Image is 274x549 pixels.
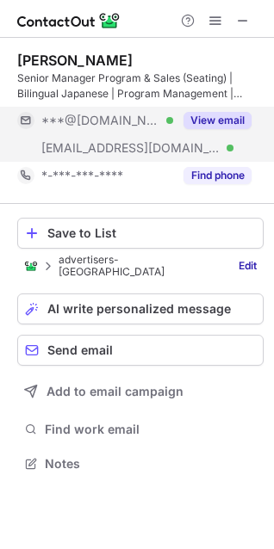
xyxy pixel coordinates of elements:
[17,417,264,441] button: Find work email
[232,257,264,274] a: Edit
[41,113,160,128] span: ***@[DOMAIN_NAME]
[17,52,133,69] div: [PERSON_NAME]
[184,112,252,129] button: Reveal Button
[45,456,257,472] span: Notes
[59,254,222,278] p: advertisers-[GEOGRAPHIC_DATA]
[184,167,252,184] button: Reveal Button
[47,302,231,316] span: AI write personalized message
[17,335,264,366] button: Send email
[41,140,221,156] span: [EMAIL_ADDRESS][DOMAIN_NAME]
[45,422,257,437] span: Find work email
[17,452,264,476] button: Notes
[17,218,264,249] button: Save to List
[47,385,184,398] span: Add to email campaign
[47,343,113,357] span: Send email
[47,226,256,240] div: Save to List
[17,10,121,31] img: ContactOut v5.3.10
[17,71,264,102] div: Senior Manager Program & Sales (Seating) | Bilingual Japanese | Program Management | Leadership |...
[17,376,264,407] button: Add to email campaign
[17,293,264,324] button: AI write personalized message
[24,259,38,273] img: ContactOut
